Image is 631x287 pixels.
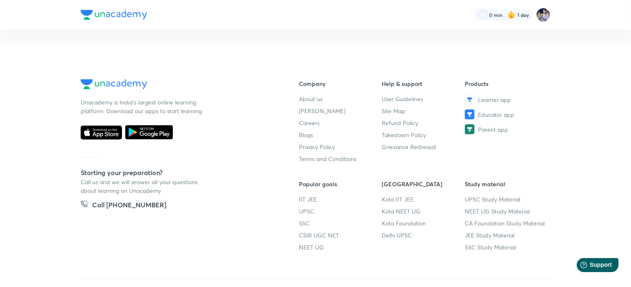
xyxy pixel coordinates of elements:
a: Grievance Redressal [382,142,465,151]
a: Privacy Policy [299,142,382,151]
h6: Help & support [382,79,465,88]
a: JEE Study Material [465,231,548,240]
span: Educator app [478,110,514,119]
a: SSC Study Material [465,243,548,251]
img: Learner app [465,95,475,104]
a: UPSC [299,207,382,216]
h5: Call [PHONE_NUMBER] [92,200,166,211]
h6: Company [299,79,382,88]
a: Delhi UPSC [382,231,465,240]
a: User Guidelines [382,95,465,103]
a: Kota IIT JEE [382,195,465,204]
h5: Starting your preparation? [81,168,272,178]
a: Kota NEET UG [382,207,465,216]
span: Careers [299,119,320,127]
img: Company Logo [81,10,147,20]
img: Parent app [465,124,475,134]
a: CA Foundation Study Material [465,219,548,228]
a: UPSC Study Material [465,195,548,204]
img: streak [507,11,516,19]
img: Educator app [465,109,475,119]
a: Parent app [465,124,548,134]
a: Educator app [465,109,548,119]
span: Learner app [478,95,511,104]
p: Call us and we will answer all your questions about learning on Unacademy [81,178,205,195]
a: NEET UG [299,243,382,251]
a: Refund Policy [382,119,465,127]
a: Blogs [299,130,382,139]
a: Terms and Conditions [299,154,382,163]
span: Parent app [478,125,508,134]
a: CSIR UGC NET [299,231,382,240]
a: IIT JEE [299,195,382,204]
a: Learner app [465,95,548,104]
h6: [GEOGRAPHIC_DATA] [382,180,465,188]
a: Call [PHONE_NUMBER] [81,200,166,211]
h6: Products [465,79,548,88]
a: SSC [299,219,382,228]
a: About us [299,95,382,103]
iframe: Help widget launcher [557,255,622,278]
a: [PERSON_NAME] [299,107,382,115]
img: Tanya Gautam [536,8,550,22]
a: NEET UG Study Material [465,207,548,216]
h6: Study material [465,180,548,188]
a: Takedown Policy [382,130,465,139]
a: Careers [299,119,382,127]
a: Site Map [382,107,465,115]
a: Company Logo [81,79,272,91]
a: Kota Foundation [382,219,465,228]
img: Company Logo [81,79,147,89]
h6: Popular goals [299,180,382,188]
p: Unacademy is India’s largest online learning platform. Download our apps to start learning [81,98,205,115]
